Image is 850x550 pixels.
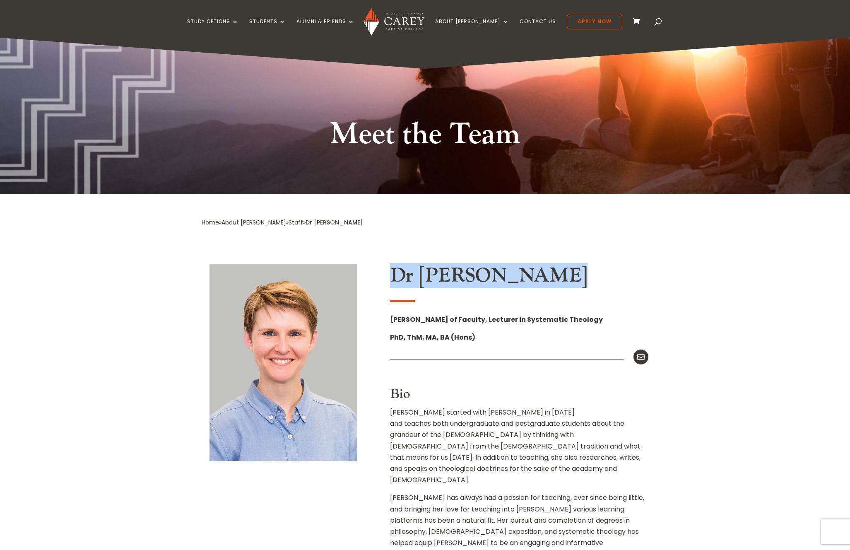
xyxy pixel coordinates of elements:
[202,218,219,227] a: Home
[435,19,509,38] a: About [PERSON_NAME]
[289,218,303,227] a: Staff
[296,19,354,38] a: Alumni & Friends
[390,315,603,324] strong: [PERSON_NAME] of Faculty, Lecturer in Systematic Theology
[315,115,535,158] h1: Meet the Team
[520,19,556,38] a: Contact Us
[390,407,648,492] p: [PERSON_NAME] started with [PERSON_NAME] in [DATE] and teaches both undergraduate and postgraduat...
[249,19,286,38] a: Students
[222,218,286,227] a: About [PERSON_NAME]
[390,386,648,406] h3: Bio
[187,19,238,38] a: Study Options
[364,8,424,36] img: Carey Baptist College
[202,217,306,228] div: » » »
[567,14,622,29] a: Apply Now
[390,264,648,292] h2: Dr [PERSON_NAME]
[209,264,357,461] img: Christa McKirland_600x800
[390,333,475,342] strong: PhD, ThM, MA, BA (Hons)
[306,217,363,228] div: Dr [PERSON_NAME]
